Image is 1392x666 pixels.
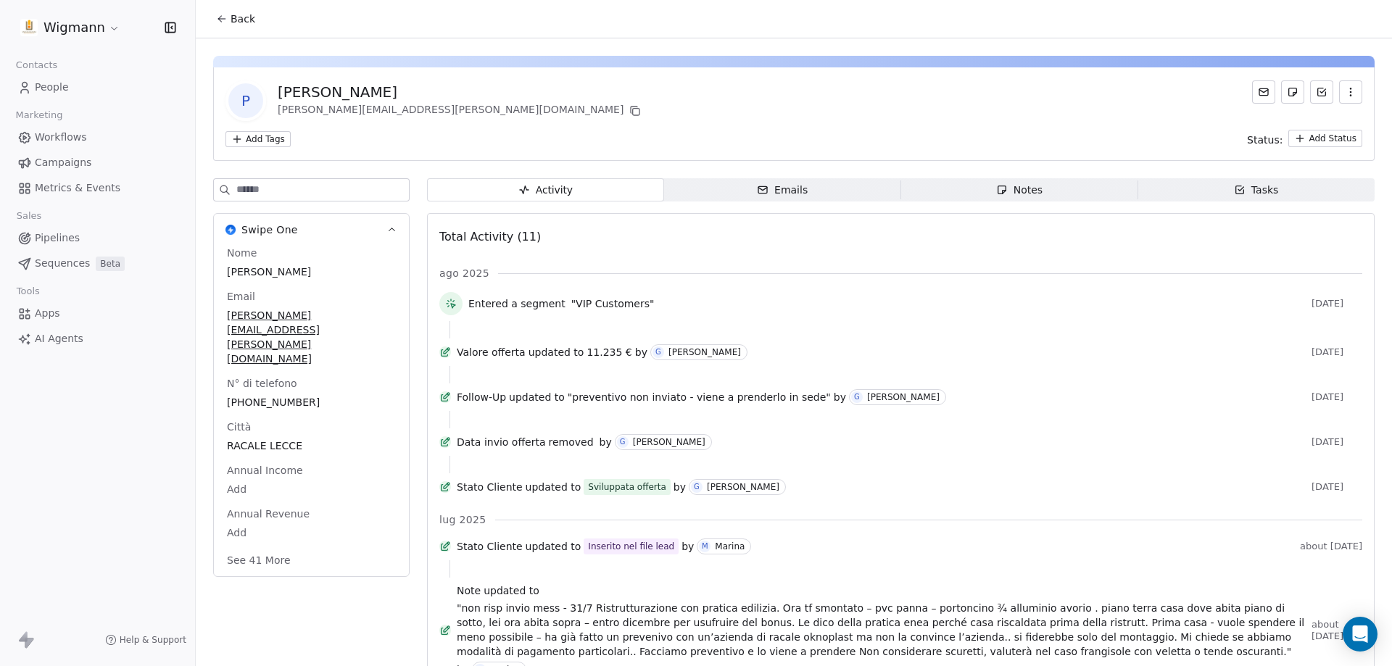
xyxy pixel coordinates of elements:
a: People [12,75,183,99]
span: "preventivo non inviato - viene a prenderlo in sede" [568,390,831,404]
span: about [DATE] [1312,619,1362,642]
span: Status: [1247,133,1283,147]
span: lug 2025 [439,512,486,527]
span: Email [224,289,258,304]
span: Nome [224,246,260,260]
span: updated to [526,539,581,554]
span: AI Agents [35,331,83,346]
img: Swipe One [225,225,236,235]
div: Sviluppata offerta [588,480,666,494]
span: N° di telefono [224,376,300,391]
span: [DATE] [1312,391,1362,403]
span: Pipelines [35,230,80,246]
span: [DATE] [1312,436,1362,448]
span: Metrics & Events [35,180,120,196]
span: Wigmann [43,18,105,37]
span: by [681,539,694,554]
a: Help & Support [105,634,186,646]
div: Open Intercom Messenger [1343,617,1377,652]
span: Add [227,525,396,540]
div: Notes [996,183,1043,198]
a: Metrics & Events [12,176,183,200]
span: [PERSON_NAME][EMAIL_ADDRESS][PERSON_NAME][DOMAIN_NAME] [227,308,396,366]
span: Follow-Up [457,390,506,404]
button: Add Status [1288,130,1362,147]
span: [PHONE_NUMBER] [227,395,396,409]
div: [PERSON_NAME] [707,482,779,492]
div: G [620,436,626,448]
span: Note [457,583,481,598]
span: Entered a segment [468,296,565,311]
span: [DATE] [1312,298,1362,309]
div: G [694,481,700,493]
button: Back [207,6,264,32]
span: about [DATE] [1300,541,1362,552]
span: P [228,83,263,118]
span: Stato Cliente [457,539,523,554]
a: Workflows [12,125,183,149]
span: Tools [10,280,46,302]
span: Workflows [35,130,87,145]
span: [DATE] [1312,481,1362,493]
div: [PERSON_NAME] [633,437,705,447]
span: "VIP Customers" [571,296,655,311]
span: Sales [10,205,48,227]
span: by [635,345,647,359]
span: RACALE LECCE [227,438,396,453]
span: Add [227,482,396,496]
span: [PERSON_NAME] [227,265,396,279]
span: updated to [509,390,565,404]
div: [PERSON_NAME][EMAIL_ADDRESS][PERSON_NAME][DOMAIN_NAME] [278,102,644,120]
a: AI Agents [12,327,183,351]
span: ago 2025 [439,266,489,280]
div: G [854,391,860,403]
span: Help & Support [120,634,186,646]
span: Città [224,420,254,434]
span: Campaigns [35,155,91,170]
span: by [600,435,612,449]
span: by [674,480,686,494]
a: Campaigns [12,151,183,175]
span: Total Activity (11) [439,230,541,243]
div: M [702,541,708,552]
span: People [35,80,69,95]
a: Pipelines [12,226,183,250]
span: Data invio offerta [457,435,545,449]
span: [DATE] [1312,346,1362,358]
a: SequencesBeta [12,251,183,275]
span: Contacts [9,54,64,76]
div: [PERSON_NAME] [278,82,644,102]
div: [PERSON_NAME] [668,347,741,357]
span: Stato Cliente [457,480,523,494]
button: See 41 More [218,547,299,573]
span: removed [548,435,593,449]
img: 1630668995401.jpeg [20,19,38,36]
div: G [655,346,661,358]
div: Marina [715,541,745,551]
span: Beta [96,257,125,271]
span: 11.235 € [587,345,631,359]
span: Annual Revenue [224,507,312,521]
span: Swipe One [241,222,298,237]
span: Apps [35,306,60,321]
span: Marketing [9,104,69,126]
span: "non risp invio mess - 31/7 Ristrutturazione con pratica edilizia. Ora tf smontato – pvc panna – ... [457,601,1306,659]
button: Add Tags [225,131,291,147]
button: Wigmann [17,15,123,40]
div: [PERSON_NAME] [867,392,940,402]
div: Emails [757,183,808,198]
span: Annual Income [224,463,306,478]
div: Tasks [1234,183,1279,198]
div: Inserito nel file lead [588,539,674,554]
div: Swipe OneSwipe One [214,246,409,576]
span: updated to [484,583,539,598]
span: updated to [526,480,581,494]
span: Sequences [35,256,90,271]
button: Swipe OneSwipe One [214,214,409,246]
span: Back [231,12,255,26]
span: Valore offerta [457,345,526,359]
span: by [834,390,846,404]
span: updated to [529,345,584,359]
a: Apps [12,301,183,325]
